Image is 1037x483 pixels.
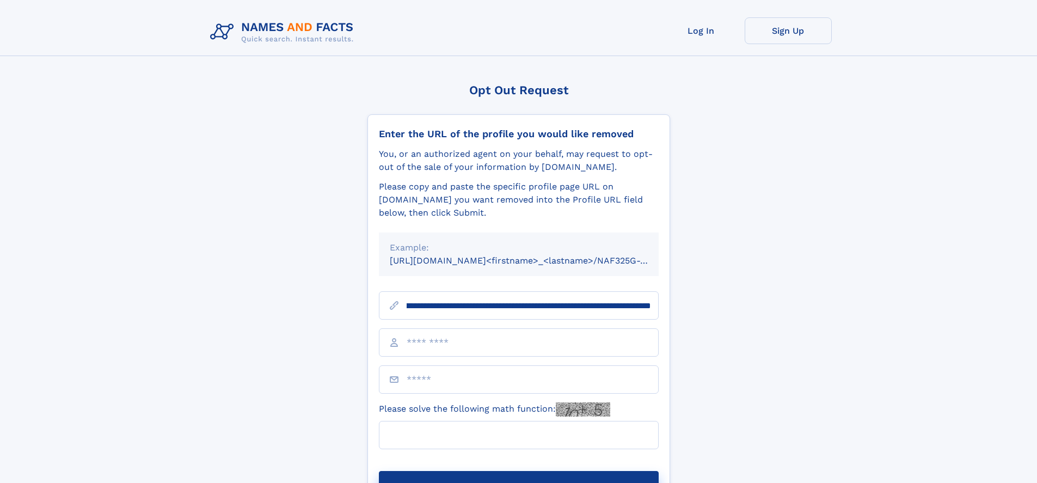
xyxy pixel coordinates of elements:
[745,17,832,44] a: Sign Up
[379,148,659,174] div: You, or an authorized agent on your behalf, may request to opt-out of the sale of your informatio...
[390,255,679,266] small: [URL][DOMAIN_NAME]<firstname>_<lastname>/NAF325G-xxxxxxxx
[367,83,670,97] div: Opt Out Request
[658,17,745,44] a: Log In
[379,402,610,417] label: Please solve the following math function:
[390,241,648,254] div: Example:
[379,180,659,219] div: Please copy and paste the specific profile page URL on [DOMAIN_NAME] you want removed into the Pr...
[206,17,363,47] img: Logo Names and Facts
[379,128,659,140] div: Enter the URL of the profile you would like removed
